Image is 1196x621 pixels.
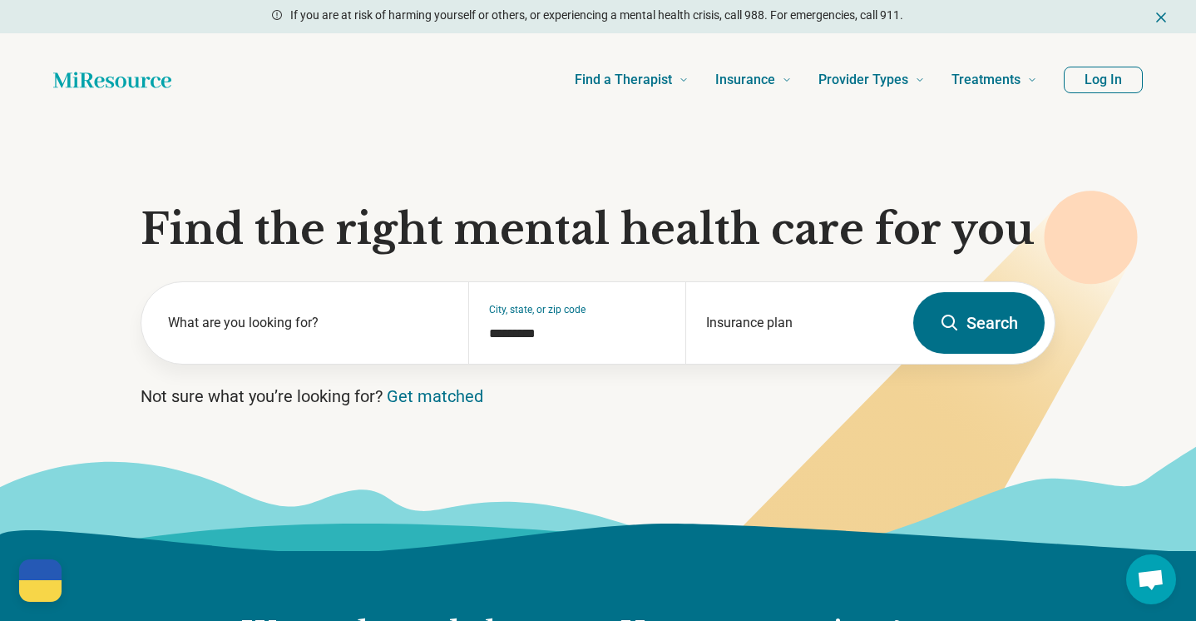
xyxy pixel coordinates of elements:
[1126,554,1176,604] a: Open chat
[387,386,483,406] a: Get matched
[951,68,1021,92] span: Treatments
[951,47,1037,113] a: Treatments
[168,313,448,333] label: What are you looking for?
[818,68,908,92] span: Provider Types
[715,68,775,92] span: Insurance
[141,205,1055,255] h1: Find the right mental health care for you
[1064,67,1143,93] button: Log In
[141,385,1055,408] p: Not sure what you’re looking for?
[575,47,689,113] a: Find a Therapist
[1153,7,1169,27] button: Dismiss
[715,47,792,113] a: Insurance
[53,63,171,97] a: Home page
[575,68,672,92] span: Find a Therapist
[818,47,925,113] a: Provider Types
[290,7,903,24] p: If you are at risk of harming yourself or others, or experiencing a mental health crisis, call 98...
[913,292,1045,354] button: Search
